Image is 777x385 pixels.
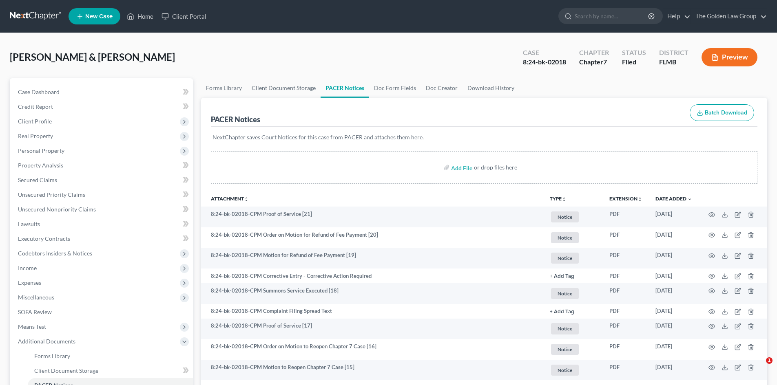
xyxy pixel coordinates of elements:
[523,57,566,67] div: 8:24-bk-02018
[11,202,193,217] a: Unsecured Nonpriority Claims
[11,231,193,246] a: Executory Contracts
[201,360,543,381] td: 8:24-bk-02018-CPM Motion to Reopen Chapter 7 Case [15]
[201,268,543,283] td: 8:24-bk-02018-CPM Corrective Entry - Corrective Action Required
[603,58,607,66] span: 7
[649,304,699,319] td: [DATE]
[28,349,193,363] a: Forms Library
[18,176,57,183] span: Secured Claims
[638,197,642,202] i: unfold_more
[321,78,369,98] a: PACER Notices
[551,323,579,334] span: Notice
[201,248,543,268] td: 8:24-bk-02018-CPM Motion for Refund of Fee Payment [19]
[201,78,247,98] a: Forms Library
[34,367,98,374] span: Client Document Storage
[18,308,52,315] span: SOFA Review
[11,217,193,231] a: Lawsuits
[579,48,609,57] div: Chapter
[211,114,260,124] div: PACER Notices
[18,147,64,154] span: Personal Property
[18,235,70,242] span: Executory Contracts
[579,57,609,67] div: Chapter
[609,196,642,202] a: Extensionunfold_more
[622,57,646,67] div: Filed
[18,264,37,271] span: Income
[34,352,70,359] span: Forms Library
[649,227,699,248] td: [DATE]
[603,319,649,339] td: PDF
[18,294,54,301] span: Miscellaneous
[550,307,596,315] a: + Add Tag
[18,191,85,198] span: Unsecured Priority Claims
[11,85,193,99] a: Case Dashboard
[550,251,596,265] a: Notice
[649,268,699,283] td: [DATE]
[201,227,543,248] td: 8:24-bk-02018-CPM Order on Motion for Refund of Fee Payment [20]
[622,48,646,57] div: Status
[551,211,579,222] span: Notice
[649,360,699,381] td: [DATE]
[201,319,543,339] td: 8:24-bk-02018-CPM Proof of Service [17]
[18,279,41,286] span: Expenses
[201,339,543,360] td: 8:24-bk-02018-CPM Order on Motion to Reopen Chapter 7 Case [16]
[28,363,193,378] a: Client Document Storage
[550,309,574,315] button: + Add Tag
[550,343,596,356] a: Notice
[551,344,579,355] span: Notice
[649,319,699,339] td: [DATE]
[691,9,767,24] a: The Golden Law Group
[201,207,543,227] td: 8:24-bk-02018-CPM Proof of Service [21]
[655,196,692,202] a: Date Added expand_more
[11,158,193,173] a: Property Analysis
[603,248,649,268] td: PDF
[157,9,210,24] a: Client Portal
[649,207,699,227] td: [DATE]
[247,78,321,98] a: Client Document Storage
[10,51,175,63] span: [PERSON_NAME] & [PERSON_NAME]
[702,48,757,66] button: Preview
[766,357,773,364] span: 1
[663,9,691,24] a: Help
[11,187,193,202] a: Unsecured Priority Claims
[11,99,193,114] a: Credit Report
[369,78,421,98] a: Doc Form Fields
[550,272,596,280] a: + Add Tag
[551,288,579,299] span: Notice
[474,163,517,172] div: or drop files here
[603,227,649,248] td: PDF
[421,78,463,98] a: Doc Creator
[18,132,53,139] span: Real Property
[562,197,567,202] i: unfold_more
[85,13,113,20] span: New Case
[18,338,75,345] span: Additional Documents
[687,197,692,202] i: expand_more
[550,210,596,224] a: Notice
[18,206,96,213] span: Unsecured Nonpriority Claims
[649,248,699,268] td: [DATE]
[603,360,649,381] td: PDF
[690,104,754,121] button: Batch Download
[18,250,92,257] span: Codebtors Insiders & Notices
[705,109,747,116] span: Batch Download
[18,220,40,227] span: Lawsuits
[603,283,649,304] td: PDF
[550,322,596,335] a: Notice
[749,357,769,377] iframe: Intercom live chat
[18,323,46,330] span: Means Test
[18,118,52,125] span: Client Profile
[550,274,574,279] button: + Add Tag
[550,196,567,202] button: TYPEunfold_more
[659,57,688,67] div: FLMB
[523,48,566,57] div: Case
[11,305,193,319] a: SOFA Review
[603,339,649,360] td: PDF
[550,287,596,300] a: Notice
[18,162,63,169] span: Property Analysis
[201,283,543,304] td: 8:24-bk-02018-CPM Summons Service Executed [18]
[463,78,519,98] a: Download History
[649,339,699,360] td: [DATE]
[201,304,543,319] td: 8:24-bk-02018-CPM Complaint Filing Spread Text
[244,197,249,202] i: unfold_more
[659,48,688,57] div: District
[123,9,157,24] a: Home
[18,88,60,95] span: Case Dashboard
